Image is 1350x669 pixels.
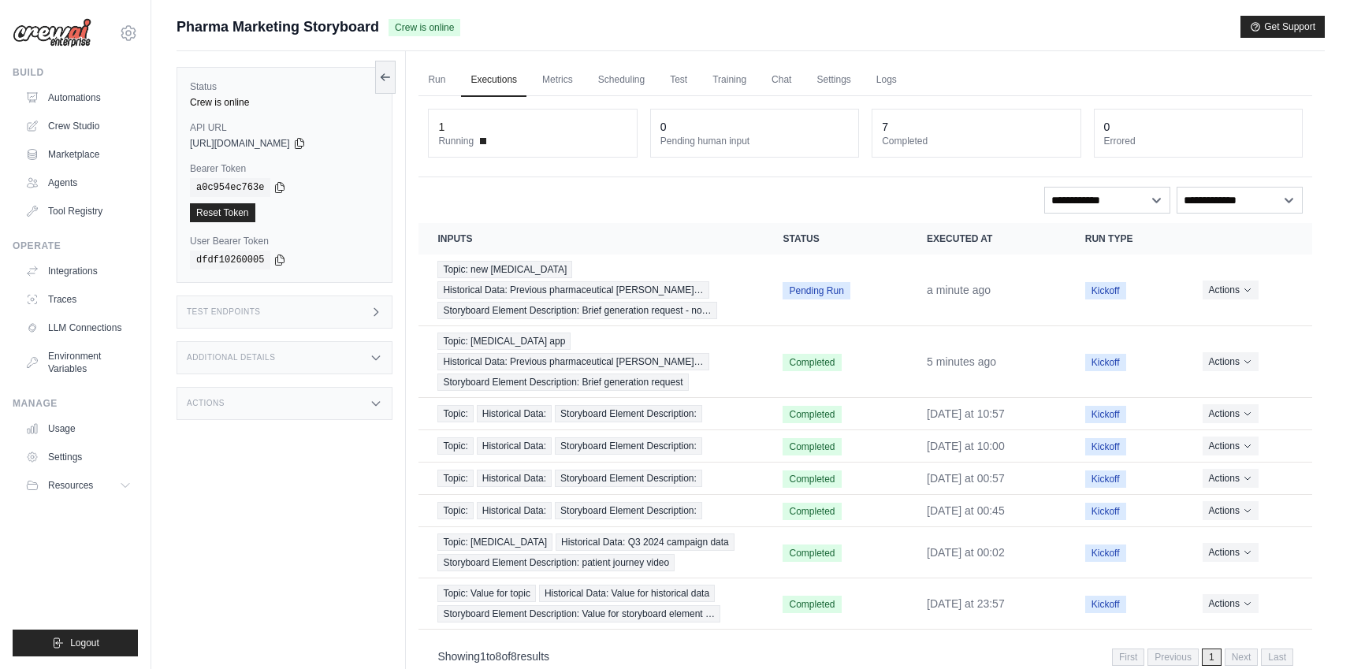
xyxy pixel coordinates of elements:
[783,503,841,520] span: Completed
[783,282,850,299] span: Pending Run
[187,307,261,317] h3: Test Endpoints
[437,585,745,623] a: View execution details for Topic
[1112,649,1144,666] span: First
[437,333,745,391] a: View execution details for Topic
[19,315,138,340] a: LLM Connections
[19,85,138,110] a: Automations
[1147,649,1199,666] span: Previous
[1202,649,1222,666] span: 1
[1112,649,1293,666] nav: Pagination
[783,406,841,423] span: Completed
[190,162,379,175] label: Bearer Token
[437,374,688,391] span: Storyboard Element Description: Brief generation request
[1225,649,1259,666] span: Next
[437,281,708,299] span: Historical Data: Previous pharmaceutical [PERSON_NAME]…
[190,137,290,150] span: [URL][DOMAIN_NAME]
[437,470,473,487] span: Topic:
[13,66,138,79] div: Build
[783,438,841,455] span: Completed
[477,437,552,455] span: Historical Data:
[783,354,841,371] span: Completed
[783,470,841,488] span: Completed
[19,170,138,195] a: Agents
[927,546,1005,559] time: August 29, 2025 at 00:02 EDT
[555,470,702,487] span: Storyboard Element Description:
[1104,135,1292,147] dt: Errored
[1261,649,1293,666] span: Last
[927,472,1005,485] time: August 29, 2025 at 00:57 EDT
[783,544,841,562] span: Completed
[477,470,552,487] span: Historical Data:
[437,405,473,422] span: Topic:
[437,302,716,319] span: Storyboard Element Description: Brief generation request - no…
[190,96,379,109] div: Crew is online
[511,650,517,663] span: 8
[762,64,801,97] a: Chat
[437,333,571,350] span: Topic: [MEDICAL_DATA] app
[437,554,675,571] span: Storyboard Element Description: patient journey video
[437,533,552,551] span: Topic: [MEDICAL_DATA]
[660,119,667,135] div: 0
[13,240,138,252] div: Operate
[70,637,99,649] span: Logout
[19,199,138,224] a: Tool Registry
[660,135,849,147] dt: Pending human input
[533,64,582,97] a: Metrics
[437,353,708,370] span: Historical Data: Previous pharmaceutical [PERSON_NAME]…
[1085,544,1126,562] span: Kickoff
[1085,406,1126,423] span: Kickoff
[190,80,379,93] label: Status
[19,473,138,498] button: Resources
[438,135,474,147] span: Running
[480,650,486,663] span: 1
[438,119,444,135] div: 1
[190,251,270,269] code: dfdf10260005
[1203,437,1259,455] button: Actions for execution
[496,650,502,663] span: 8
[1271,593,1350,669] iframe: Chat Widget
[13,630,138,656] button: Logout
[1085,438,1126,455] span: Kickoff
[19,416,138,441] a: Usage
[539,585,715,602] span: Historical Data: Value for historical data
[555,405,702,422] span: Storyboard Element Description:
[1085,282,1126,299] span: Kickoff
[1203,404,1259,423] button: Actions for execution
[1066,223,1184,255] th: Run Type
[187,353,275,362] h3: Additional Details
[477,405,552,422] span: Historical Data:
[418,223,764,255] th: Inputs
[1203,352,1259,371] button: Actions for execution
[1085,503,1126,520] span: Kickoff
[48,479,93,492] span: Resources
[1203,543,1259,562] button: Actions for execution
[437,470,745,487] a: View execution details for Topic
[437,437,473,455] span: Topic:
[927,504,1005,517] time: August 29, 2025 at 00:45 EDT
[437,585,536,602] span: Topic: Value for topic
[437,261,572,278] span: Topic: new [MEDICAL_DATA]
[1085,470,1126,488] span: Kickoff
[437,261,745,319] a: View execution details for Topic
[19,344,138,381] a: Environment Variables
[1203,469,1259,488] button: Actions for execution
[807,64,860,97] a: Settings
[927,440,1005,452] time: August 29, 2025 at 10:00 EDT
[867,64,906,97] a: Logs
[19,113,138,139] a: Crew Studio
[190,203,255,222] a: Reset Token
[556,533,735,551] span: Historical Data: Q3 2024 campaign data
[764,223,908,255] th: Status
[1104,119,1110,135] div: 0
[19,287,138,312] a: Traces
[1085,596,1126,613] span: Kickoff
[418,64,455,97] a: Run
[882,135,1070,147] dt: Completed
[190,121,379,134] label: API URL
[477,502,552,519] span: Historical Data:
[437,405,745,422] a: View execution details for Topic
[927,284,991,296] time: August 30, 2025 at 10:26 EDT
[660,64,697,97] a: Test
[703,64,756,97] a: Training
